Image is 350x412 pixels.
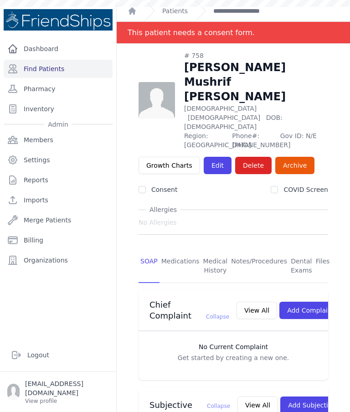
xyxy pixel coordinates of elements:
a: Find Patients [4,60,113,78]
a: SOAP [139,249,160,283]
a: Medications [160,249,201,283]
h3: No Current Complaint [148,342,319,351]
a: Logout [7,346,109,364]
button: Delete [235,157,272,174]
a: Reports [4,171,113,189]
a: Billing [4,231,113,249]
a: Inventory [4,100,113,118]
p: [EMAIL_ADDRESS][DOMAIN_NAME] [25,379,109,397]
label: COVID Screen [283,186,328,193]
span: Phone#: [PHONE_NUMBER] [232,131,274,149]
a: Notes/Procedures [229,249,289,283]
span: Collapse [206,314,229,320]
a: Files [314,249,332,283]
p: [DEMOGRAPHIC_DATA] [184,104,328,131]
p: View profile [25,397,109,405]
a: Members [4,131,113,149]
a: Dashboard [4,40,113,58]
a: Dental Exams [289,249,314,283]
span: No Allergies [139,218,177,227]
a: Settings [4,151,113,169]
a: Merge Patients [4,211,113,229]
h3: Chief Complaint [149,299,229,321]
div: # 758 [184,51,328,60]
a: Growth Charts [139,157,200,174]
button: Add Complaint [279,302,342,319]
a: Medical History [201,249,230,283]
label: Consent [151,186,177,193]
p: Get started by creating a new one. [148,353,319,362]
h3: Subjective [149,400,230,411]
a: Edit [204,157,232,174]
span: Gov ID: N/E [280,131,328,149]
button: View All [237,302,277,319]
a: Organizations [4,251,113,269]
h1: [PERSON_NAME] Mushrif [PERSON_NAME] [184,60,328,104]
div: This patient needs a consent form. [128,22,255,43]
img: person-242608b1a05df3501eefc295dc1bc67a.jpg [139,82,175,118]
span: Allergies [146,205,180,214]
a: [EMAIL_ADDRESS][DOMAIN_NAME] View profile [7,379,109,405]
span: [DEMOGRAPHIC_DATA] [188,114,260,121]
span: Region: [GEOGRAPHIC_DATA] [184,131,226,149]
span: Collapse [207,403,230,409]
a: Archive [275,157,314,174]
a: Imports [4,191,113,209]
img: Medical Missions EMR [4,9,113,31]
nav: Tabs [139,249,328,283]
a: Pharmacy [4,80,113,98]
a: Patients [162,6,188,15]
div: Notification [117,22,350,44]
span: Admin [44,120,72,129]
